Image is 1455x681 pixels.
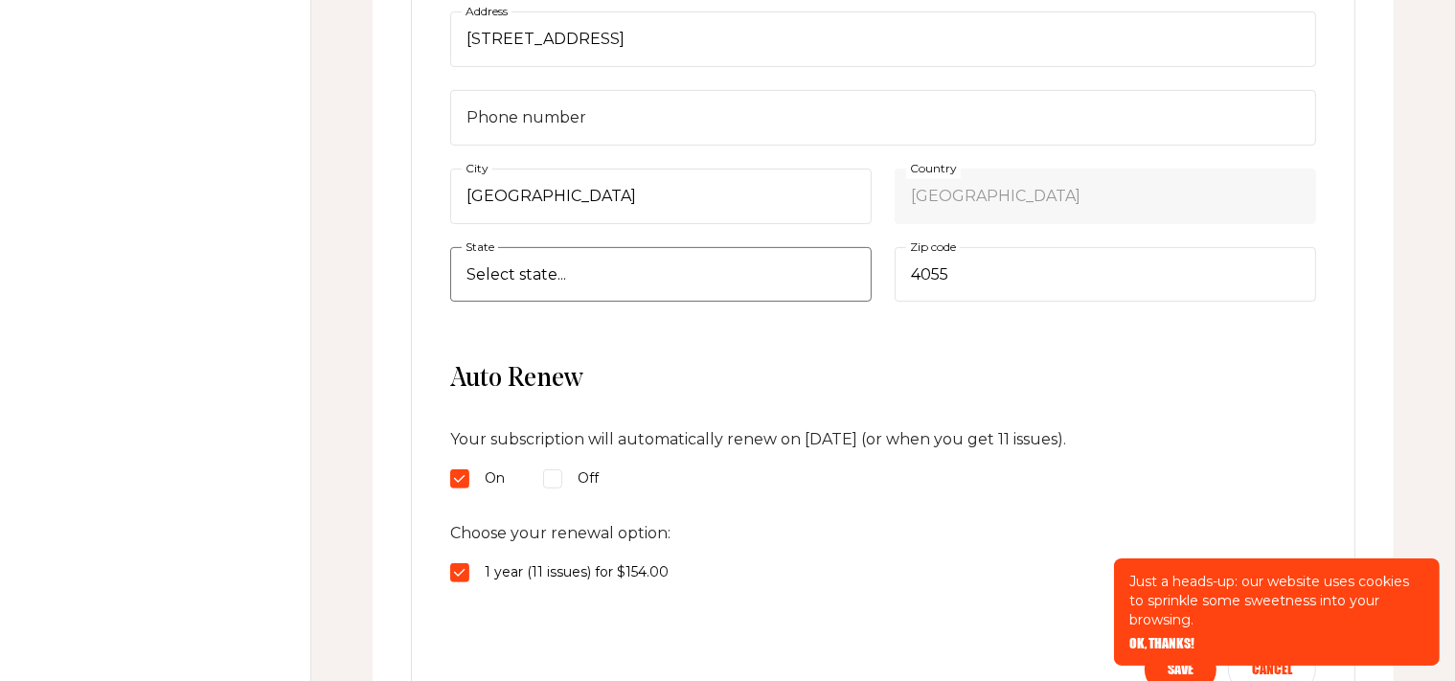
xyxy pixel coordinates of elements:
input: City [450,169,872,224]
input: Phone number [450,90,1316,146]
input: Off [543,469,562,488]
select: State [450,247,872,303]
p: Choose your renewal option: [450,521,1316,546]
label: Address [462,1,512,22]
span: Off [578,467,599,490]
input: On [450,469,469,488]
select: Country [895,169,1316,224]
label: Zip code [906,236,960,257]
label: Country [906,157,961,178]
input: Zip code [895,247,1316,303]
label: City [462,157,492,178]
p: Just a heads-up: our website uses cookies to sprinkle some sweetness into your browsing. [1129,572,1424,629]
input: 1 year (11 issues) for $154.00 [450,563,469,582]
input: Address [450,11,1316,67]
span: Auto Renew [450,363,1316,397]
button: OK, THANKS! [1129,637,1194,650]
label: State [462,236,498,257]
span: On [485,467,505,490]
span: 1 year (11 issues) for $154.00 [485,561,669,584]
p: Your subscription will automatically renew on [DATE] (or when you get 11 issues) . [450,427,1316,452]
